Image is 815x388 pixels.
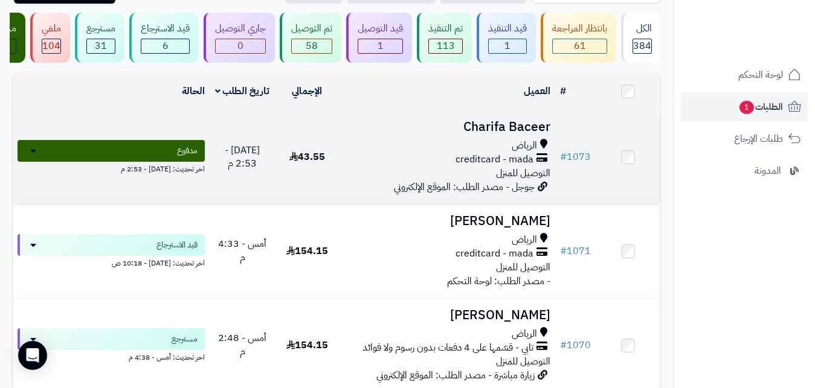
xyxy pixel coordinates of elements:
[215,84,270,98] a: تاريخ الطلب
[504,39,511,53] span: 1
[456,153,533,167] span: creditcard - mada
[488,22,527,36] div: قيد التنفيذ
[42,39,60,53] span: 104
[216,39,265,53] div: 0
[553,39,607,53] div: 61
[344,120,550,134] h3: Charifa Baceer
[72,13,127,63] a: مسترجع 31
[358,39,402,53] div: 1
[633,22,652,36] div: الكل
[218,331,266,359] span: أمس - 2:48 م
[225,143,260,171] span: [DATE] - 2:53 م
[306,39,318,53] span: 58
[18,256,205,269] div: اخر تحديث: [DATE] - 10:18 ص
[560,150,591,164] a: #1073
[560,150,567,164] span: #
[394,180,535,194] span: جوجل - مصدر الطلب: الموقع الإلكتروني
[496,166,550,180] span: التوصيل للمنزل
[201,13,277,63] a: جاري التوصيل 0
[376,368,535,383] span: زيارة مباشرة - مصدر الطلب: الموقع الإلكتروني
[87,39,115,53] div: 31
[95,39,107,53] span: 31
[292,39,332,53] div: 58
[512,327,537,341] span: الرياض
[156,239,198,251] span: قيد الاسترجاع
[289,150,325,164] span: 43.55
[42,22,61,36] div: ملغي
[681,124,808,153] a: طلبات الإرجاع
[286,244,328,258] span: 154.15
[681,60,808,89] a: لوحة التحكم
[286,338,328,352] span: 154.15
[619,13,663,63] a: الكل384
[560,84,566,98] a: #
[237,39,243,53] span: 0
[344,308,550,322] h3: [PERSON_NAME]
[429,39,462,53] div: 113
[733,19,804,45] img: logo-2.png
[292,84,322,98] a: الإجمالي
[538,13,619,63] a: بانتظار المراجعة 61
[456,247,533,261] span: creditcard - mada
[428,22,463,36] div: تم التنفيذ
[574,39,586,53] span: 61
[86,22,115,36] div: مسترجع
[474,13,538,63] a: قيد التنفيذ 1
[681,92,808,121] a: الطلبات1
[378,39,384,53] span: 1
[277,13,344,63] a: تم التوصيل 58
[524,84,550,98] a: العميل
[560,244,591,258] a: #1071
[560,338,567,352] span: #
[512,233,537,247] span: الرياض
[681,156,808,185] a: المدونة
[755,162,781,179] span: المدونة
[18,350,205,363] div: اخر تحديث: أمس - 4:38 م
[496,354,550,369] span: التوصيل للمنزل
[218,237,266,265] span: أمس - 4:33 م
[340,205,555,298] td: - مصدر الطلب: لوحة التحكم
[738,66,783,83] span: لوحة التحكم
[127,13,201,63] a: قيد الاسترجاع 6
[560,244,567,258] span: #
[177,145,198,157] span: مدفوع
[18,162,205,174] div: اخر تحديث: [DATE] - 2:53 م
[560,338,591,352] a: #1070
[291,22,332,36] div: تم التوصيل
[552,22,607,36] div: بانتظار المراجعة
[437,39,455,53] span: 113
[362,341,533,355] span: تابي - قسّمها على 4 دفعات بدون رسوم ولا فوائد
[182,84,205,98] a: الحالة
[512,139,537,153] span: الرياض
[172,333,198,345] span: مسترجع
[489,39,526,53] div: 1
[141,22,190,36] div: قيد الاسترجاع
[141,39,189,53] div: 6
[414,13,474,63] a: تم التنفيذ 113
[738,98,783,115] span: الطلبات
[739,100,755,115] span: 1
[215,22,266,36] div: جاري التوصيل
[734,130,783,147] span: طلبات الإرجاع
[163,39,169,53] span: 6
[18,341,47,370] div: Open Intercom Messenger
[496,260,550,275] span: التوصيل للمنزل
[344,214,550,228] h3: [PERSON_NAME]
[358,22,403,36] div: قيد التوصيل
[344,13,414,63] a: قيد التوصيل 1
[633,39,651,53] span: 384
[28,13,72,63] a: ملغي 104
